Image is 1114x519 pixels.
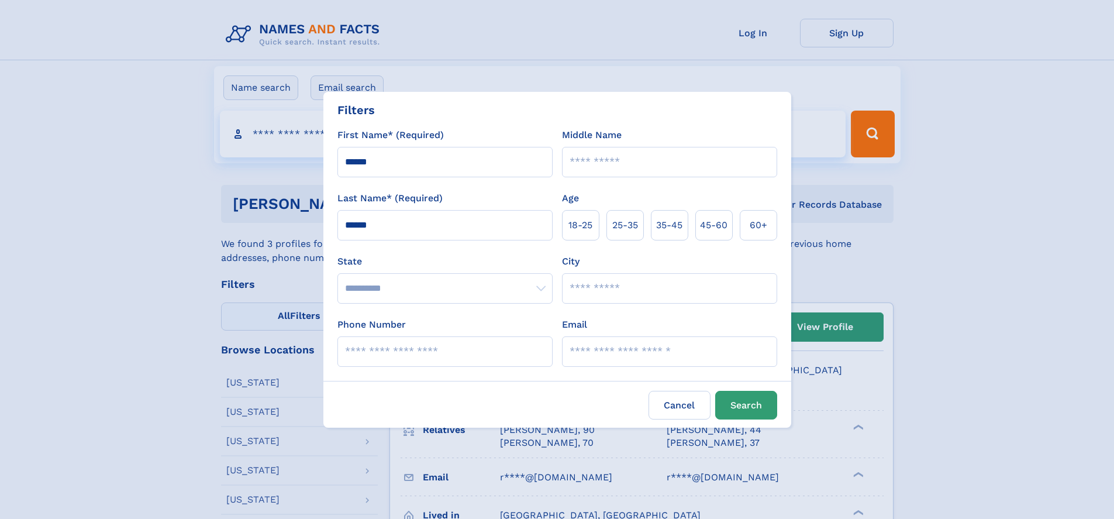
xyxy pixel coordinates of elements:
div: Filters [337,101,375,119]
label: Email [562,318,587,332]
span: 45‑60 [700,218,727,232]
label: Last Name* (Required) [337,191,443,205]
label: Cancel [649,391,711,420]
button: Search [715,391,777,420]
label: Age [562,191,579,205]
label: City [562,255,580,269]
label: State [337,255,553,269]
span: 18‑25 [568,218,592,232]
span: 25‑35 [612,218,638,232]
span: 60+ [750,218,767,232]
label: Phone Number [337,318,406,332]
label: Middle Name [562,128,622,142]
label: First Name* (Required) [337,128,444,142]
span: 35‑45 [656,218,682,232]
